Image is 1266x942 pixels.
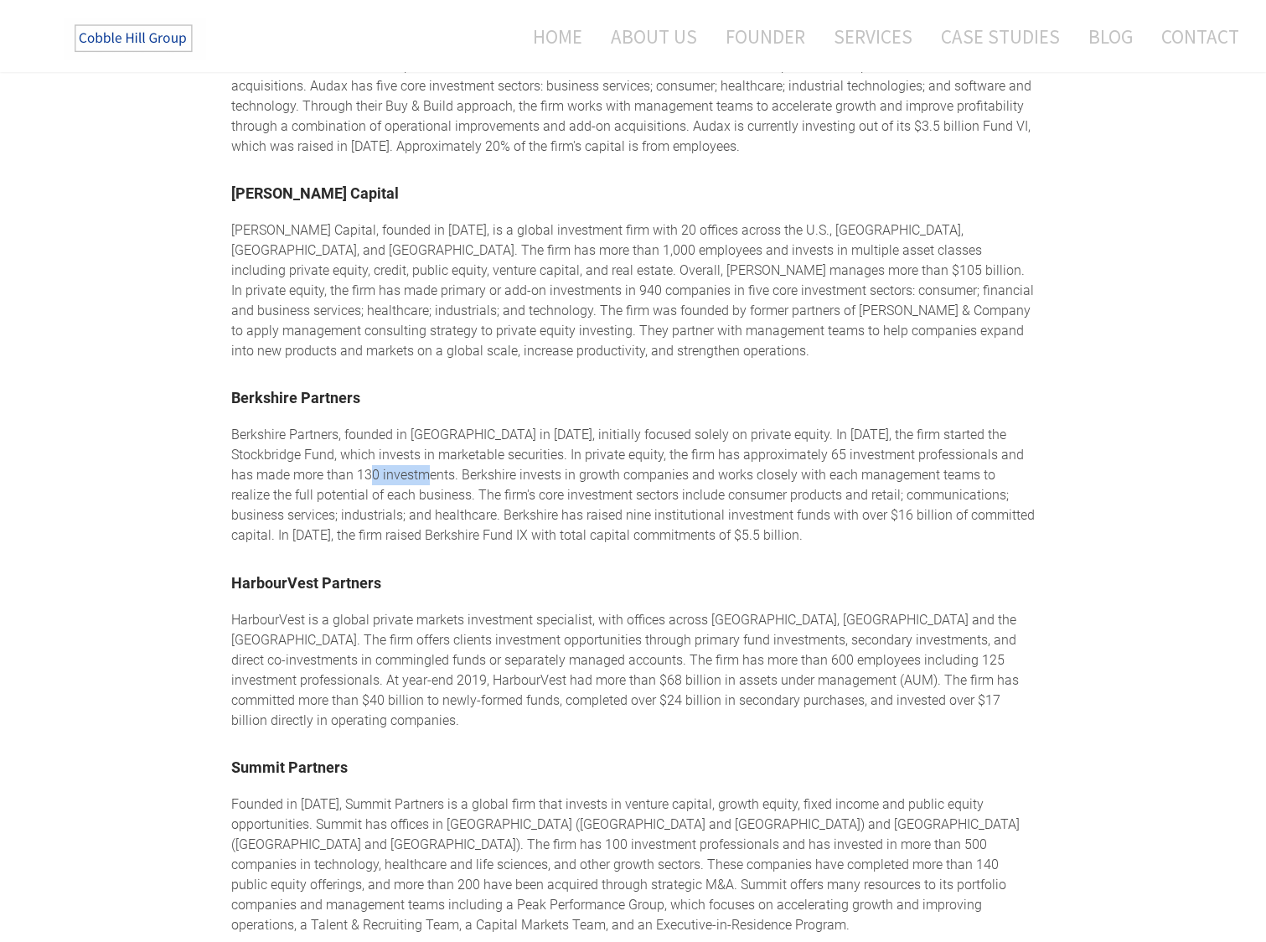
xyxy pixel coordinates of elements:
[231,184,399,202] a: ​[PERSON_NAME] Capital
[231,36,1036,157] div: Audax, founded in [DATE], is a middle market investment firm with offices in [GEOGRAPHIC_DATA], [...
[508,14,595,59] a: Home
[1076,14,1145,59] a: Blog
[231,389,360,406] a: Berkshire Partners
[928,14,1072,59] a: Case Studies
[713,14,818,59] a: Founder
[231,220,1036,361] div: [PERSON_NAME] Capital, founded in [DATE], is a global investment firm with 20 offices across the ...
[231,425,1036,546] div: Berkshire Partners, founded in [GEOGRAPHIC_DATA] in [DATE], initially focused solely on private e...
[1149,14,1239,59] a: Contact
[231,610,1036,731] div: HarbourVest is a global private markets investment specialist, with offices across [GEOGRAPHIC_DA...
[64,18,206,60] img: The Cobble Hill Group LLC
[231,794,1036,935] div: Founded in [DATE], Summit Partners is a global firm that invests in venture capital, growth equit...
[231,574,381,592] a: HarbourVest Partners
[598,14,710,59] a: About Us
[231,758,348,776] a: Summit Partners
[821,14,925,59] a: Services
